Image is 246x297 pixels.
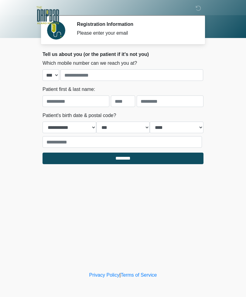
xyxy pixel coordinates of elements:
[43,60,137,67] label: Which mobile number can we reach you at?
[43,51,203,57] h2: Tell us about you (or the patient if it's not you)
[43,112,116,119] label: Patient's birth date & postal code?
[43,86,95,93] label: Patient first & last name:
[121,272,157,278] a: Terms of Service
[119,272,121,278] a: |
[77,29,194,37] div: Please enter your email
[36,5,59,26] img: The DRIPBaR - Alamo Heights Logo
[89,272,120,278] a: Privacy Policy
